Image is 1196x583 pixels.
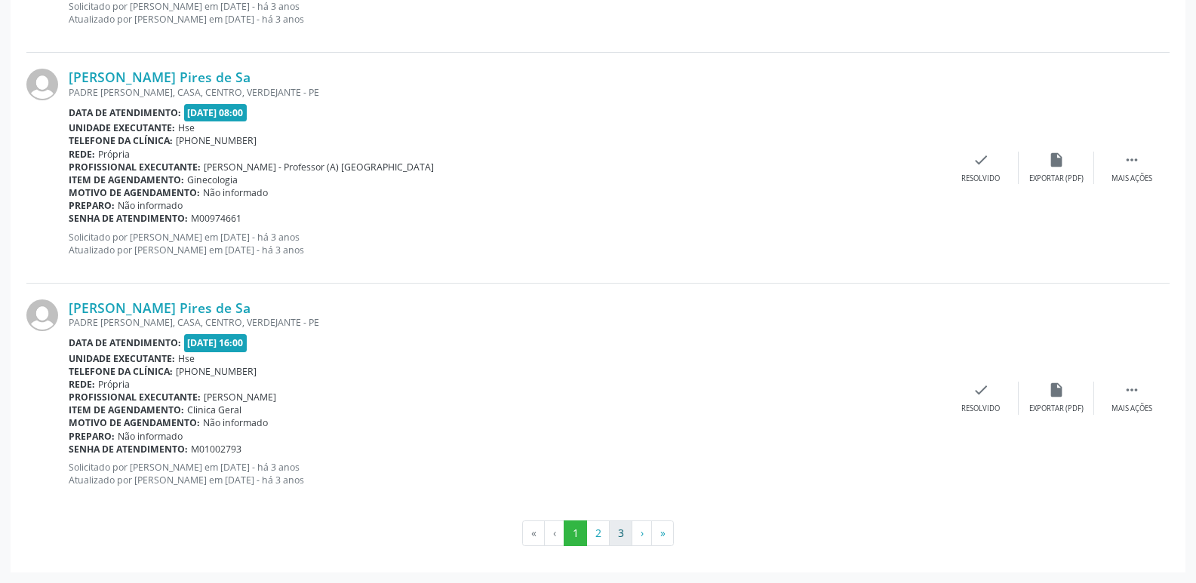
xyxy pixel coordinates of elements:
div: Exportar (PDF) [1029,173,1084,184]
span: [DATE] 16:00 [184,334,248,351]
b: Rede: [69,148,95,161]
span: Não informado [118,430,183,443]
i: insert_drive_file [1048,152,1065,168]
b: Telefone da clínica: [69,134,173,147]
b: Senha de atendimento: [69,212,188,225]
span: M01002793 [191,443,241,456]
div: Mais ações [1111,173,1152,184]
button: Go to page 2 [586,520,610,546]
span: [PHONE_NUMBER] [176,134,257,147]
span: Não informado [203,186,268,199]
button: Go to last page [651,520,674,546]
div: Resolvido [961,173,1000,184]
button: Go to page 3 [609,520,632,546]
b: Motivo de agendamento: [69,416,200,429]
span: Hse [178,121,195,134]
div: Exportar (PDF) [1029,403,1084,414]
span: [PERSON_NAME] [204,391,276,403]
a: [PERSON_NAME] Pires de Sa [69,299,251,316]
p: Solicitado por [PERSON_NAME] em [DATE] - há 3 anos Atualizado por [PERSON_NAME] em [DATE] - há 3 ... [69,461,943,486]
button: Go to next page [632,520,652,546]
i: check [973,382,989,398]
span: Não informado [203,416,268,429]
button: Go to page 1 [564,520,587,546]
span: [DATE] 08:00 [184,104,248,121]
div: Mais ações [1111,403,1152,414]
b: Unidade executante: [69,352,175,365]
div: PADRE [PERSON_NAME], CASA, CENTRO, VERDEJANTE - PE [69,316,943,329]
span: Não informado [118,199,183,212]
b: Item de agendamento: [69,173,184,186]
i:  [1124,152,1140,168]
ul: Pagination [26,520,1170,546]
span: Própria [98,148,130,161]
span: Ginecologia [187,173,238,186]
div: PADRE [PERSON_NAME], CASA, CENTRO, VERDEJANTE - PE [69,86,943,99]
b: Senha de atendimento: [69,443,188,456]
i:  [1124,382,1140,398]
span: Hse [178,352,195,365]
span: Clinica Geral [187,403,241,416]
img: img [26,299,58,331]
a: [PERSON_NAME] Pires de Sa [69,69,251,85]
b: Profissional executante: [69,391,201,403]
i: insert_drive_file [1048,382,1065,398]
b: Preparo: [69,199,115,212]
b: Data de atendimento: [69,336,181,349]
b: Preparo: [69,430,115,443]
b: Motivo de agendamento: [69,186,200,199]
b: Telefone da clínica: [69,365,173,378]
span: M00974661 [191,212,241,225]
b: Rede: [69,378,95,391]
img: img [26,69,58,100]
b: Item de agendamento: [69,403,184,416]
span: Própria [98,378,130,391]
b: Data de atendimento: [69,106,181,119]
span: [PHONE_NUMBER] [176,365,257,378]
span: [PERSON_NAME] - Professor (A) [GEOGRAPHIC_DATA] [204,161,434,173]
i: check [973,152,989,168]
p: Solicitado por [PERSON_NAME] em [DATE] - há 3 anos Atualizado por [PERSON_NAME] em [DATE] - há 3 ... [69,231,943,256]
div: Resolvido [961,403,1000,414]
b: Unidade executante: [69,121,175,134]
b: Profissional executante: [69,161,201,173]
